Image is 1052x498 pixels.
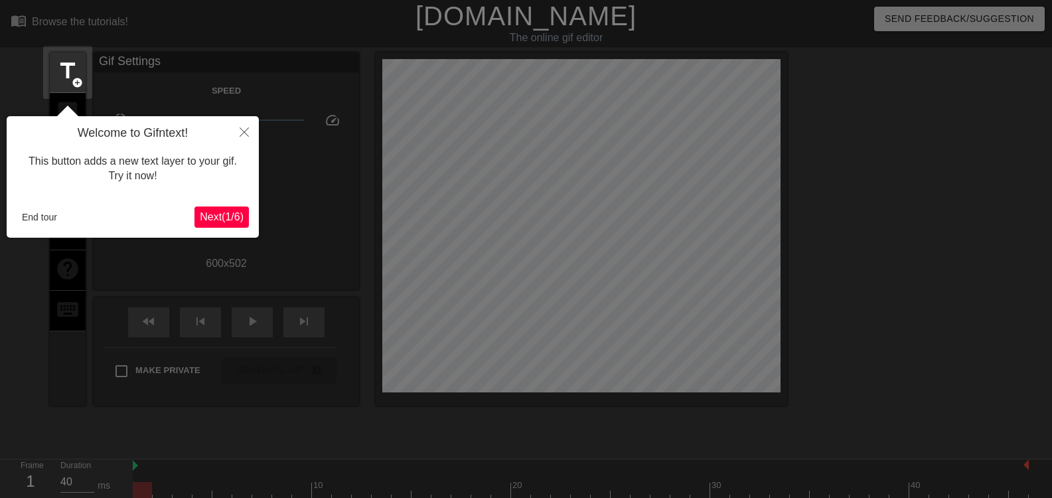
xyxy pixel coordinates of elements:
div: This button adds a new text layer to your gif. Try it now! [17,141,249,197]
h4: Welcome to Gifntext! [17,126,249,141]
button: Close [230,116,259,147]
button: End tour [17,207,62,227]
span: Next ( 1 / 6 ) [200,211,244,222]
button: Next [194,207,249,228]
